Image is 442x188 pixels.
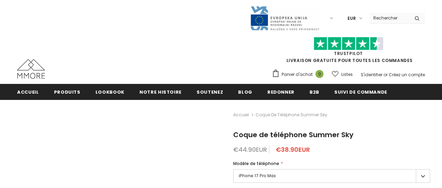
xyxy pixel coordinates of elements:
span: 0 [315,70,323,78]
a: TrustPilot [334,50,363,56]
span: EUR [348,15,356,22]
a: Suivi de commande [334,84,387,100]
a: Notre histoire [139,84,182,100]
span: €38.90EUR [276,145,310,154]
label: iPhone 17 Pro Max [233,169,430,183]
span: Produits [54,89,81,95]
a: soutenez [197,84,223,100]
span: Notre histoire [139,89,182,95]
span: Listes [341,71,353,78]
span: €44.90EUR [233,145,267,154]
span: Lookbook [96,89,124,95]
span: soutenez [197,89,223,95]
span: Panier d'achat [282,71,313,78]
a: Redonner [267,84,295,100]
a: Listes [332,68,353,80]
span: or [383,72,388,78]
a: Créez un compte [389,72,425,78]
img: Cas MMORE [17,59,45,79]
span: Coque de téléphone Summer Sky [256,111,327,119]
span: Accueil [17,89,39,95]
a: Blog [238,84,252,100]
span: Coque de téléphone Summer Sky [233,130,353,140]
span: Suivi de commande [334,89,387,95]
span: B2B [310,89,319,95]
a: Panier d'achat 0 [272,69,327,80]
img: Faites confiance aux étoiles pilotes [314,37,383,50]
a: Accueil [17,84,39,100]
a: S'identifier [361,72,382,78]
span: LIVRAISON GRATUITE POUR TOUTES LES COMMANDES [272,40,425,63]
input: Search Site [369,13,409,23]
a: B2B [310,84,319,100]
span: Modèle de téléphone [233,160,279,166]
a: Accueil [233,111,249,119]
a: Produits [54,84,81,100]
img: Javni Razpis [250,6,320,31]
span: Blog [238,89,252,95]
span: Redonner [267,89,295,95]
a: Javni Razpis [250,15,320,21]
a: Lookbook [96,84,124,100]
